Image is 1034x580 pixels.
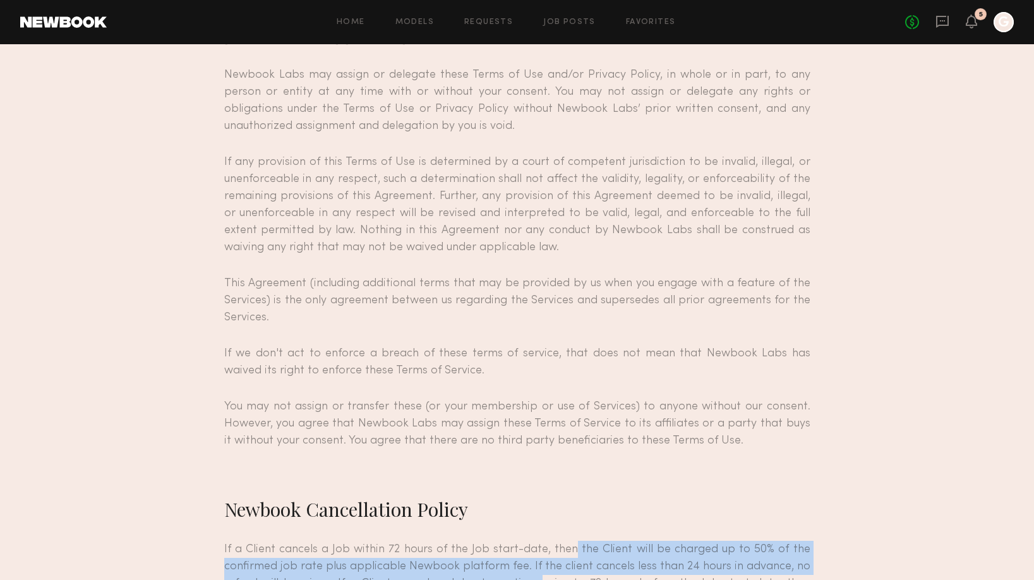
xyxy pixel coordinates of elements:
a: Favorites [626,18,676,27]
a: Models [395,18,434,27]
a: Job Posts [543,18,596,27]
a: G [994,12,1014,32]
p: This Agreement (including additional terms that may be provided by us when you engage with a feat... [224,275,810,326]
p: If any provision of this Terms of Use is determined by a court of competent jurisdiction to be in... [224,154,810,256]
p: Newbook Labs may assign or delegate these Terms of Use and/or Privacy Policy, in whole or in part... [224,66,810,135]
h2: Newbook Cancellation Policy [224,497,810,522]
p: If we don't act to enforce a breach of these terms of service, that does not mean that Newbook La... [224,345,810,379]
a: Requests [464,18,513,27]
div: 5 [979,11,983,18]
p: You may not assign or transfer these (or your membership or use of Services) to anyone without ou... [224,398,810,449]
a: Home [337,18,365,27]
